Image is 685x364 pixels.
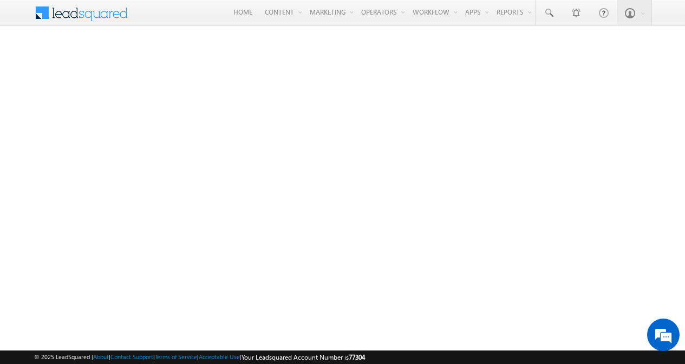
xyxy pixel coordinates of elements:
[349,353,365,361] span: 77304
[242,353,365,361] span: Your Leadsquared Account Number is
[93,353,109,360] a: About
[155,353,197,360] a: Terms of Service
[110,353,153,360] a: Contact Support
[34,352,365,362] span: © 2025 LeadSquared | | | | |
[199,353,240,360] a: Acceptable Use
